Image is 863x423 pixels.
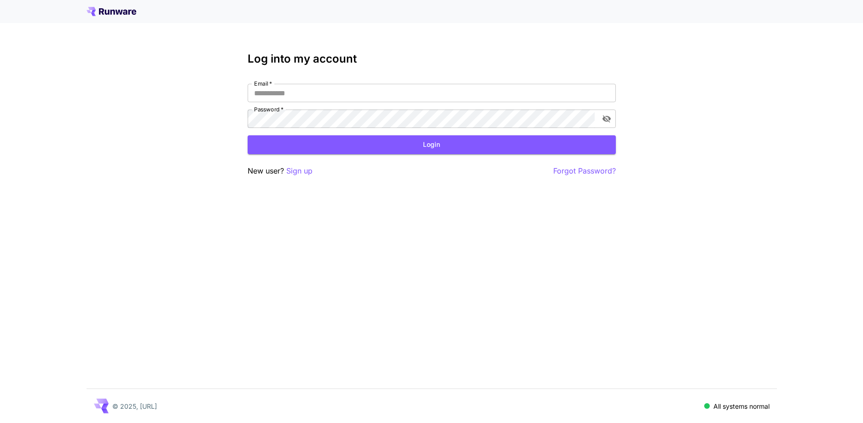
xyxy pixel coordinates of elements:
[248,52,616,65] h3: Log into my account
[254,105,284,113] label: Password
[248,135,616,154] button: Login
[286,165,313,177] button: Sign up
[248,165,313,177] p: New user?
[553,165,616,177] button: Forgot Password?
[254,80,272,87] label: Email
[598,110,615,127] button: toggle password visibility
[713,401,770,411] p: All systems normal
[112,401,157,411] p: © 2025, [URL]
